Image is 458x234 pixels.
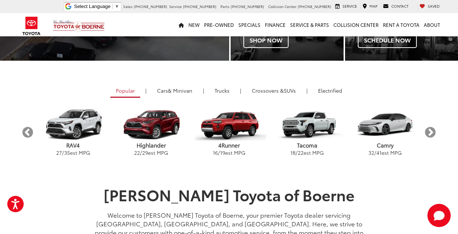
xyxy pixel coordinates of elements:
[305,87,309,94] li: |
[169,4,182,9] span: Service
[236,13,263,36] a: Specials
[313,84,348,97] a: Electrified
[112,149,190,156] p: / est MPG
[36,109,110,141] img: Toyota RAV4
[333,3,359,10] a: Service
[190,149,268,156] p: / est MPG
[424,126,437,139] button: Next
[220,4,230,9] span: Parts
[270,109,344,141] img: Toyota Tacoma
[201,87,206,94] li: |
[34,149,112,156] p: / est MPG
[252,87,284,94] span: Crossovers &
[110,84,140,98] a: Popular
[142,149,148,156] span: 29
[123,4,133,9] span: Sales
[418,3,442,10] a: My Saved Vehicles
[368,149,374,156] span: 32
[290,149,295,156] span: 18
[192,109,266,140] img: Toyota 4Runner
[361,3,379,10] a: Map
[376,149,381,156] span: 41
[427,204,451,227] svg: Start Chat
[246,84,301,97] a: SUVs
[21,126,34,139] button: Previous
[268,149,346,156] p: / est MPG
[346,149,424,156] p: / est MPG
[298,149,304,156] span: 22
[34,141,112,149] p: RAV4
[134,149,140,156] span: 22
[263,13,288,36] a: Finance
[190,141,268,149] p: 4Runner
[209,84,235,97] a: Trucks
[114,4,119,9] span: ▼
[231,4,264,9] span: [PHONE_NUMBER]
[369,3,377,9] span: Map
[144,87,148,94] li: |
[74,4,110,9] span: Select Language
[342,3,357,9] span: Service
[381,13,422,36] a: Rent a Toyota
[93,186,366,203] h1: [PERSON_NAME] Toyota of Boerne
[427,204,451,227] button: Toggle Chat Window
[74,4,119,9] a: Select Language​
[186,13,202,36] a: New
[134,4,167,9] span: [PHONE_NUMBER]
[391,3,408,9] span: Contact
[114,109,188,141] img: Toyota Highlander
[176,13,186,36] a: Home
[56,149,62,156] span: 27
[268,4,297,9] span: Collision Center
[213,149,218,156] span: 16
[243,33,289,48] span: Shop Now
[21,103,437,162] aside: carousel
[346,141,424,149] p: Camry
[428,3,440,9] span: Saved
[381,3,410,10] a: Contact
[298,4,331,9] span: [PHONE_NUMBER]
[358,33,417,48] span: Schedule Now
[64,149,70,156] span: 35
[268,141,346,149] p: Tacoma
[112,141,190,149] p: Highlander
[152,84,198,97] a: Cars
[422,13,442,36] a: About
[18,14,45,38] img: Toyota
[238,87,243,94] li: |
[53,20,105,32] img: Vic Vaughan Toyota of Boerne
[183,4,216,9] span: [PHONE_NUMBER]
[331,13,381,36] a: Collision Center
[202,13,236,36] a: Pre-Owned
[168,87,192,94] span: & Minivan
[348,109,422,140] img: Toyota Camry
[220,149,225,156] span: 19
[288,13,331,36] a: Service & Parts: Opens in a new tab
